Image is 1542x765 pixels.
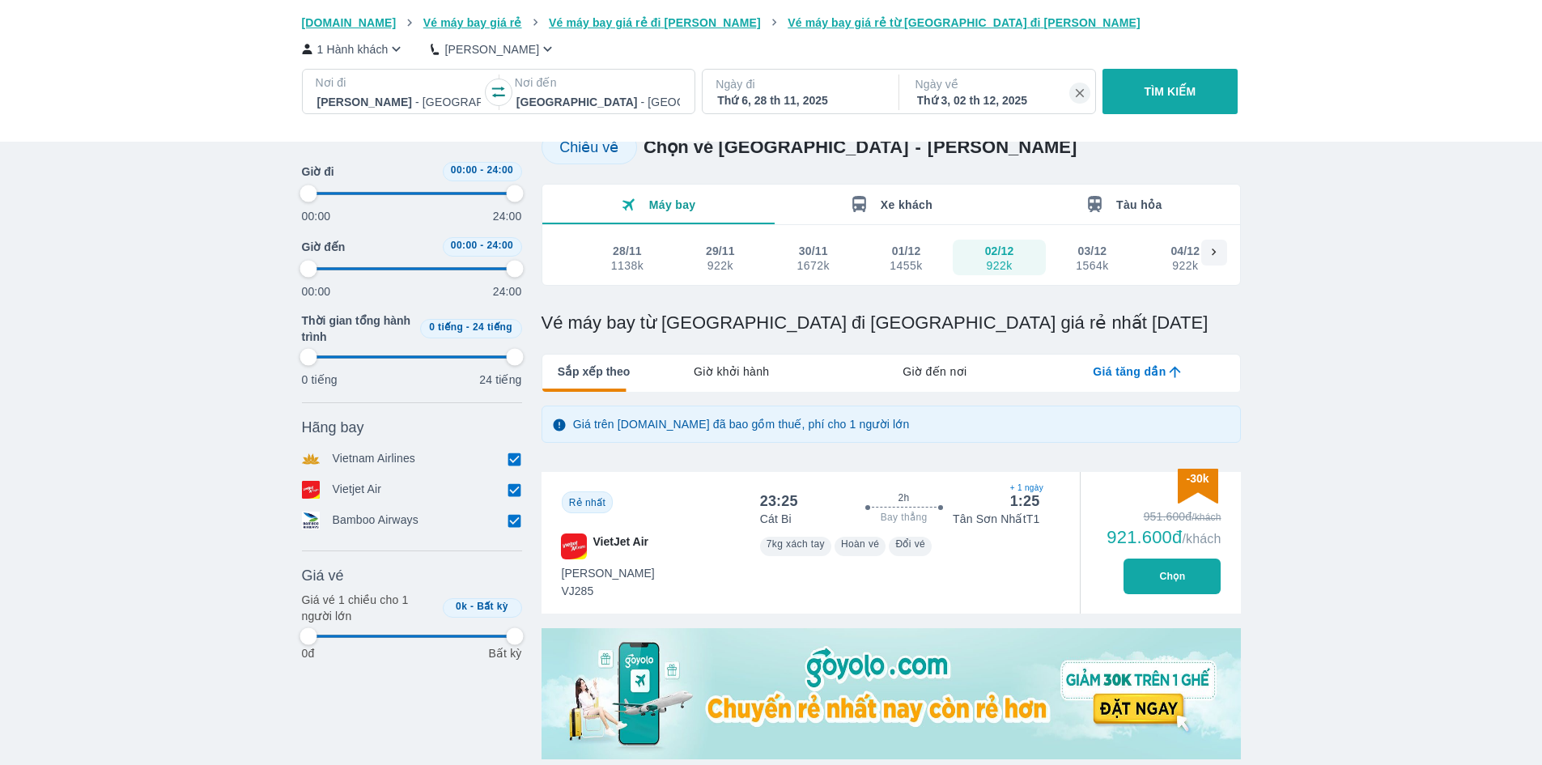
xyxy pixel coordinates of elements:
[895,538,925,550] span: Đổi vé
[1093,363,1166,380] span: Giá tăng dần
[760,511,792,527] p: Cát Bi
[302,645,315,661] p: 0đ
[569,497,605,508] span: Rẻ nhất
[480,240,483,251] span: -
[581,240,1201,275] div: scrollable day and price
[573,416,910,432] p: Giá trên [DOMAIN_NAME] đã bao gồm thuế, phí cho 1 người lớn
[1078,243,1107,259] div: 03/12
[1178,469,1218,504] img: discount
[1116,198,1162,211] span: Tàu hỏa
[915,76,1082,92] p: Ngày về
[760,491,798,511] div: 23:25
[473,321,512,333] span: 24 tiếng
[444,41,539,57] p: [PERSON_NAME]
[470,601,474,612] span: -
[716,76,882,92] p: Ngày đi
[333,450,416,468] p: Vietnam Airlines
[316,74,482,91] p: Nơi đi
[630,355,1239,389] div: lab API tabs example
[985,243,1014,259] div: 02/12
[799,243,828,259] div: 30/11
[706,243,735,259] div: 29/11
[561,533,587,559] img: VJ
[549,16,761,29] span: Vé máy bay giá rẻ đi [PERSON_NAME]
[562,565,655,581] span: [PERSON_NAME]
[302,16,397,29] span: [DOMAIN_NAME]
[515,74,682,91] p: Nơi đến
[429,321,463,333] span: 0 tiếng
[890,259,922,272] div: 1455k
[841,538,880,550] span: Hoàn vé
[479,372,521,388] p: 24 tiếng
[451,240,478,251] span: 00:00
[796,259,829,272] div: 1672k
[1124,559,1221,594] button: Chọn
[953,511,1039,527] p: Tân Sơn Nhất T1
[333,512,418,529] p: Bamboo Airways
[317,41,389,57] p: 1 Hành khách
[1010,482,1040,495] span: + 1 ngày
[593,533,648,559] span: VietJet Air
[915,137,920,157] span: -
[486,240,513,251] span: 24:00
[644,136,1077,159] span: Chọn vé [GEOGRAPHIC_DATA] [PERSON_NAME]
[302,15,1241,31] nav: breadcrumb
[767,538,825,550] span: 7kg xách tay
[302,592,436,624] p: Giá vé 1 chiều cho 1 người lớn
[1182,532,1221,546] span: /khách
[892,243,921,259] div: 01/12
[493,283,522,300] p: 24:00
[1107,528,1221,547] div: 921.600đ
[423,16,522,29] span: Vé máy bay giá rẻ
[898,491,910,504] span: 2h
[558,363,631,380] span: Sắp xếp theo
[1170,243,1200,259] div: 04/12
[694,363,769,380] span: Giờ khởi hành
[1102,69,1238,114] button: TÌM KIẾM
[451,164,478,176] span: 00:00
[1171,259,1199,272] div: 922k
[611,259,644,272] div: 1138k
[903,363,966,380] span: Giờ đến nơi
[1186,472,1209,485] span: -30k
[917,92,1081,108] div: Thứ 3, 02 th 12, 2025
[788,16,1141,29] span: Vé máy bay giá rẻ từ [GEOGRAPHIC_DATA] đi [PERSON_NAME]
[707,259,734,272] div: 922k
[302,208,331,224] p: 00:00
[717,92,881,108] div: Thứ 6, 28 th 11, 2025
[613,243,642,259] div: 28/11
[456,601,467,612] span: 0k
[1076,259,1108,272] div: 1564k
[302,418,364,437] span: Hãng bay
[881,198,932,211] span: Xe khách
[488,645,521,661] p: Bất kỳ
[1145,83,1196,100] p: TÌM KIẾM
[493,208,522,224] p: 24:00
[302,164,334,180] span: Giờ đi
[480,164,483,176] span: -
[1010,491,1040,511] div: 1:25
[302,312,414,345] span: Thời gian tổng hành trình
[431,40,556,57] button: [PERSON_NAME]
[986,259,1013,272] div: 922k
[302,239,346,255] span: Giờ đến
[562,583,655,599] span: VJ285
[542,312,1241,334] h1: Vé máy bay từ [GEOGRAPHIC_DATA] đi [GEOGRAPHIC_DATA] giá rẻ nhất [DATE]
[477,601,508,612] span: Bất kỳ
[302,372,338,388] p: 0 tiếng
[333,481,382,499] p: Vietjet Air
[486,164,513,176] span: 24:00
[559,139,618,155] span: Chiều về
[1107,508,1221,525] div: 951.600đ
[302,40,406,57] button: 1 Hành khách
[302,283,331,300] p: 00:00
[542,628,1241,759] img: media-0
[466,321,469,333] span: -
[649,198,696,211] span: Máy bay
[302,566,344,585] span: Giá vé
